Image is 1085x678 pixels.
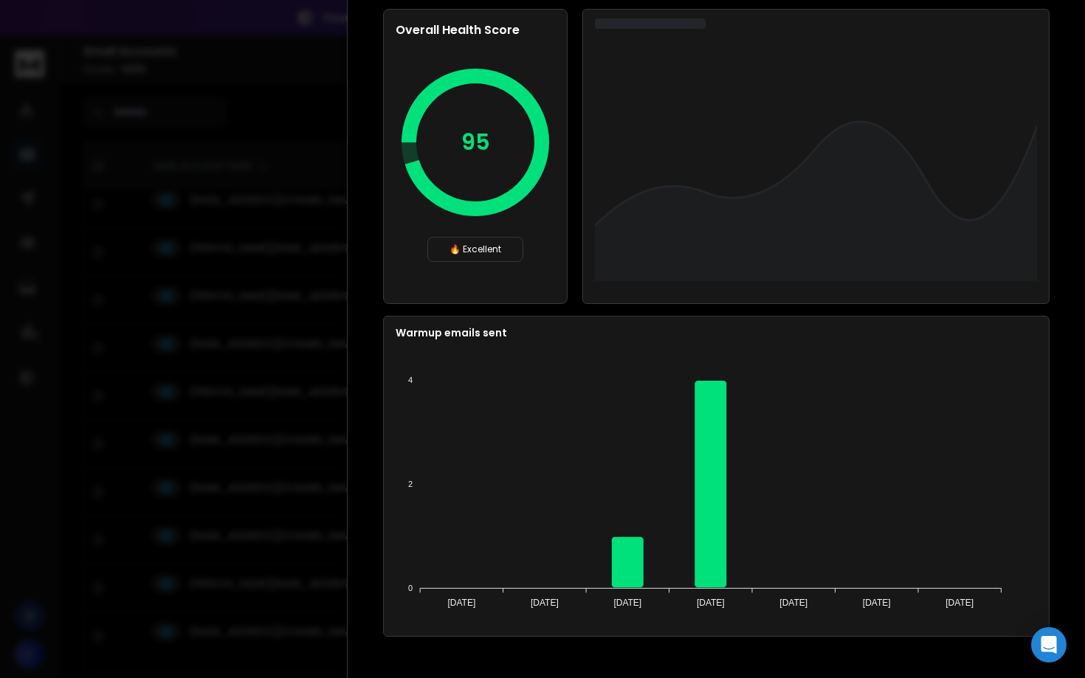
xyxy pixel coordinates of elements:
tspan: [DATE] [863,598,891,608]
div: Open Intercom Messenger [1031,627,1067,663]
div: 🔥 Excellent [427,237,523,262]
tspan: [DATE] [447,598,475,608]
tspan: 4 [408,376,413,384]
tspan: 0 [408,584,413,592]
tspan: [DATE] [613,598,641,608]
p: Warmup emails sent [396,325,1037,340]
tspan: [DATE] [531,598,559,608]
tspan: 2 [408,480,413,488]
tspan: [DATE] [945,598,974,608]
tspan: [DATE] [697,598,725,608]
h2: Overall Health Score [396,21,555,39]
p: 95 [461,129,490,156]
tspan: [DATE] [779,598,807,608]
